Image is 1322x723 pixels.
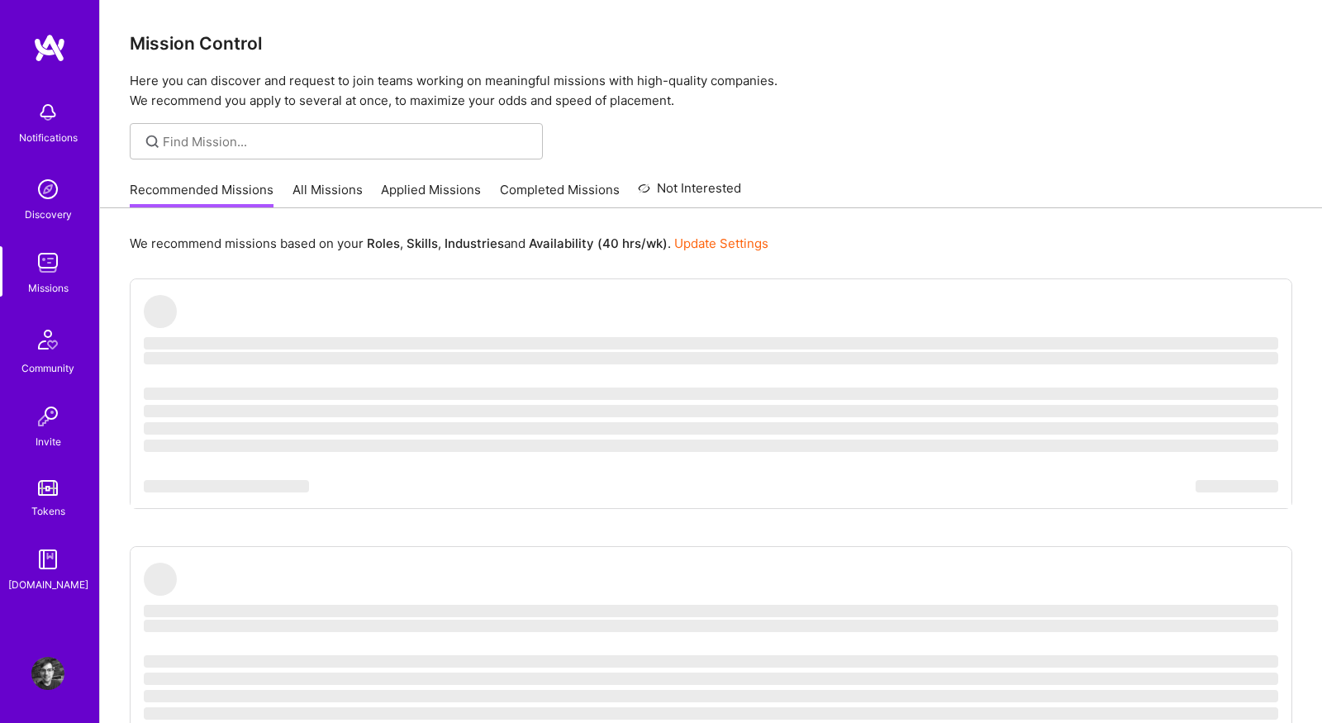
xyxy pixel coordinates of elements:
[38,480,58,496] img: tokens
[31,502,65,520] div: Tokens
[674,235,768,251] a: Update Settings
[31,657,64,690] img: User Avatar
[143,132,162,151] i: icon SearchGrey
[27,657,69,690] a: User Avatar
[31,173,64,206] img: discovery
[28,279,69,297] div: Missions
[19,129,78,146] div: Notifications
[31,96,64,129] img: bell
[21,359,74,377] div: Community
[8,576,88,593] div: [DOMAIN_NAME]
[500,181,620,208] a: Completed Missions
[163,133,530,150] input: Find Mission...
[130,71,1292,111] p: Here you can discover and request to join teams working on meaningful missions with high-quality ...
[529,235,668,251] b: Availability (40 hrs/wk)
[31,543,64,576] img: guide book
[292,181,363,208] a: All Missions
[31,246,64,279] img: teamwork
[130,33,1292,54] h3: Mission Control
[407,235,438,251] b: Skills
[36,433,61,450] div: Invite
[367,235,400,251] b: Roles
[445,235,504,251] b: Industries
[130,181,273,208] a: Recommended Missions
[31,400,64,433] img: Invite
[25,206,72,223] div: Discovery
[28,320,68,359] img: Community
[33,33,66,63] img: logo
[130,235,768,252] p: We recommend missions based on your , , and .
[638,178,741,208] a: Not Interested
[381,181,481,208] a: Applied Missions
